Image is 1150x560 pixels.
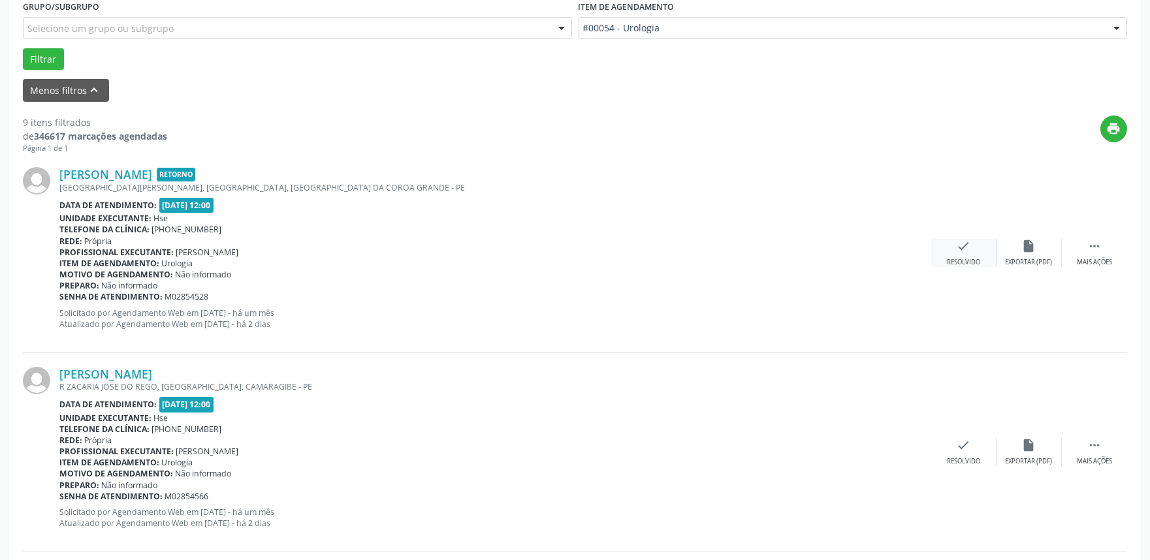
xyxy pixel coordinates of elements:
span: Não informado [176,269,232,280]
span: Urologia [162,258,193,269]
div: R ZACARIA JOSE DO REGO, [GEOGRAPHIC_DATA], CAMARAGIBE - PE [59,381,931,392]
i: print [1107,121,1121,136]
b: Preparo: [59,480,99,491]
b: Senha de atendimento: [59,491,163,502]
span: Própria [85,236,112,247]
b: Telefone da clínica: [59,424,150,435]
span: [DATE] 12:00 [159,397,214,412]
span: Selecione um grupo ou subgrupo [27,22,174,35]
div: Exportar (PDF) [1006,457,1053,466]
b: Profissional executante: [59,446,174,457]
span: [DATE] 12:00 [159,198,214,213]
b: Unidade executante: [59,213,152,224]
b: Rede: [59,435,82,446]
b: Item de agendamento: [59,258,159,269]
i: keyboard_arrow_up [88,83,102,97]
i: check [957,438,971,452]
b: Preparo: [59,280,99,291]
b: Senha de atendimento: [59,291,163,302]
strong: 346617 marcações agendadas [34,130,167,142]
b: Unidade executante: [59,412,152,424]
span: [PHONE_NUMBER] [152,224,222,235]
b: Motivo de agendamento: [59,468,173,479]
button: print [1100,116,1127,142]
b: Motivo de agendamento: [59,269,173,280]
div: Exportar (PDF) [1006,258,1053,267]
img: img [23,167,50,194]
span: Própria [85,435,112,446]
span: M02854566 [165,491,209,502]
span: Hse [154,412,168,424]
span: M02854528 [165,291,209,302]
b: Telefone da clínica: [59,224,150,235]
span: Retorno [157,168,195,181]
span: [PHONE_NUMBER] [152,424,222,435]
span: Urologia [162,457,193,468]
span: #00054 - Urologia [583,22,1101,35]
b: Rede: [59,236,82,247]
i: insert_drive_file [1022,239,1036,253]
div: Mais ações [1077,258,1112,267]
i:  [1087,239,1102,253]
p: Solicitado por Agendamento Web em [DATE] - há um mês Atualizado por Agendamento Web em [DATE] - h... [59,307,931,330]
div: Resolvido [947,457,980,466]
span: Hse [154,213,168,224]
p: Solicitado por Agendamento Web em [DATE] - há um mês Atualizado por Agendamento Web em [DATE] - h... [59,506,931,529]
b: Profissional executante: [59,247,174,258]
button: Menos filtroskeyboard_arrow_up [23,79,109,102]
a: [PERSON_NAME] [59,367,152,381]
div: Página 1 de 1 [23,143,167,154]
div: [GEOGRAPHIC_DATA][PERSON_NAME], [GEOGRAPHIC_DATA], [GEOGRAPHIC_DATA] DA COROA GRANDE - PE [59,182,931,193]
b: Data de atendimento: [59,200,157,211]
img: img [23,367,50,394]
span: Não informado [102,280,158,291]
button: Filtrar [23,48,64,70]
i: check [957,239,971,253]
span: Não informado [102,480,158,491]
i:  [1087,438,1102,452]
b: Item de agendamento: [59,457,159,468]
a: [PERSON_NAME] [59,167,152,181]
span: [PERSON_NAME] [176,446,239,457]
span: [PERSON_NAME] [176,247,239,258]
div: de [23,129,167,143]
div: 9 itens filtrados [23,116,167,129]
b: Data de atendimento: [59,399,157,410]
i: insert_drive_file [1022,438,1036,452]
div: Resolvido [947,258,980,267]
div: Mais ações [1077,457,1112,466]
span: Não informado [176,468,232,479]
